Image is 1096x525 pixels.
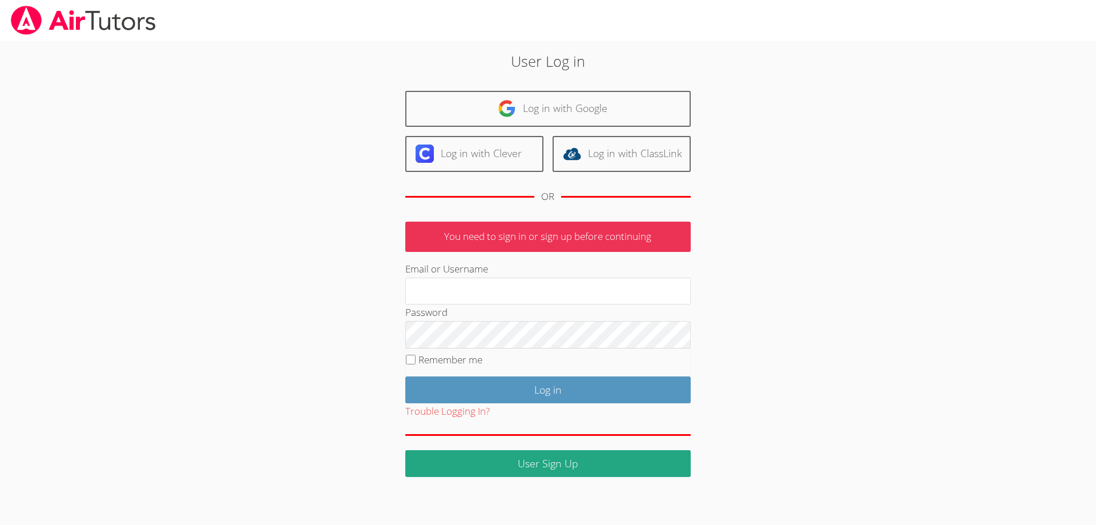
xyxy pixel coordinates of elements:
[498,99,516,118] img: google-logo-50288ca7cdecda66e5e0955fdab243c47b7ad437acaf1139b6f446037453330a.svg
[10,6,157,35] img: airtutors_banner-c4298cdbf04f3fff15de1276eac7730deb9818008684d7c2e4769d2f7ddbe033.png
[405,222,691,252] p: You need to sign in or sign up before continuing
[553,136,691,172] a: Log in with ClassLink
[541,189,554,205] div: OR
[563,145,581,163] img: classlink-logo-d6bb404cc1216ec64c9a2012d9dc4662098be43eaf13dc465df04b49fa7ab582.svg
[252,50,844,72] h2: User Log in
[405,262,488,275] label: Email or Username
[405,376,691,403] input: Log in
[405,450,691,477] a: User Sign Up
[416,145,434,163] img: clever-logo-6eab21bc6e7a338710f1a6ff85c0baf02591cd810cc4098c63d3a4b26e2feb20.svg
[405,136,543,172] a: Log in with Clever
[405,306,448,319] label: Password
[418,353,482,366] label: Remember me
[405,91,691,127] a: Log in with Google
[405,403,490,420] button: Trouble Logging In?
